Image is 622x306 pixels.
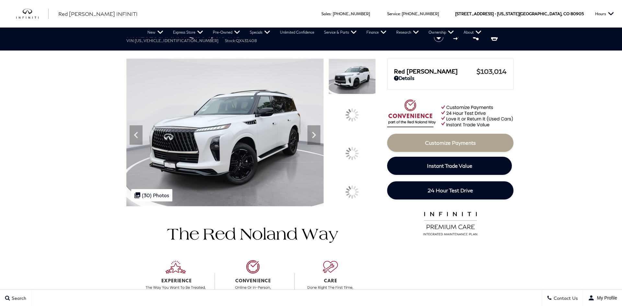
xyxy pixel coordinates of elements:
[16,9,49,19] img: INFINITI
[321,11,331,16] span: Sales
[328,59,376,94] img: New 2026 RADIANT WHITE INFINITI Sport 4WD image 1
[143,28,486,37] nav: Main Navigation
[333,11,370,16] a: [PHONE_NUMBER]
[594,295,617,300] span: My Profile
[135,38,218,43] span: [US_VEHICLE_IDENTIFICATION_NUMBER]
[275,28,319,37] a: Unlimited Confidence
[419,210,482,236] img: infinitipremiumcare.png
[452,32,462,42] button: Compare vehicle
[362,28,391,37] a: Finance
[427,163,472,169] span: Instant Trade Value
[131,189,172,201] div: (30) Photos
[428,187,473,193] span: 24 Hour Test Drive
[58,10,138,18] a: Red [PERSON_NAME] INFINITI
[126,59,324,206] img: New 2026 RADIANT WHITE INFINITI Sport 4WD image 1
[10,295,26,301] span: Search
[16,9,49,19] a: infiniti
[208,28,245,37] a: Pre-Owned
[387,134,513,152] a: Customize Payments
[58,11,138,17] span: Red [PERSON_NAME] INFINITI
[126,38,135,43] span: VIN:
[387,157,512,175] a: Instant Trade Value
[400,11,401,16] span: :
[394,68,477,75] span: Red [PERSON_NAME]
[143,28,168,37] a: New
[402,11,439,16] a: [PHONE_NUMBER]
[552,295,578,301] span: Contact Us
[459,28,486,37] a: About
[583,290,622,306] button: user-profile-menu
[394,67,507,75] a: Red [PERSON_NAME] $103,014
[477,67,507,75] span: $103,014
[387,181,513,199] a: 24 Hour Test Drive
[424,28,459,37] a: Ownership
[168,28,208,37] a: Express Store
[387,11,400,16] span: Service
[425,140,476,146] span: Customize Payments
[236,38,257,43] span: QX431408
[319,28,362,37] a: Service & Parts
[245,28,275,37] a: Specials
[391,28,424,37] a: Research
[331,11,332,16] span: :
[455,11,584,16] a: [STREET_ADDRESS] • [US_STATE][GEOGRAPHIC_DATA], CO 80905
[394,75,507,81] a: Details
[225,38,236,43] span: Stock:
